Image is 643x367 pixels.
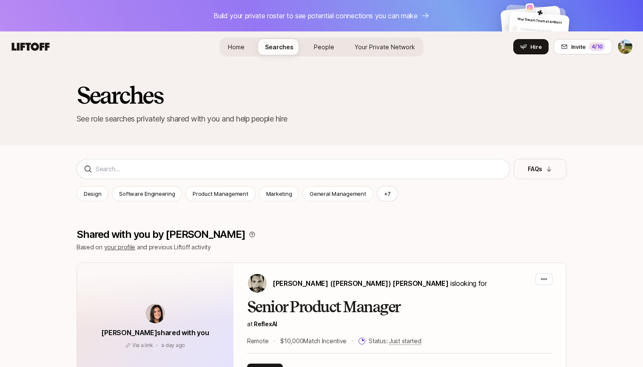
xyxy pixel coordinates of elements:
a: your profile [104,243,136,251]
button: Invite4/10 [554,39,612,54]
span: [PERSON_NAME] shared with you [101,328,209,337]
p: See role searches privately shared with you and help people hire [77,113,566,125]
button: Hire [513,39,549,54]
span: Invite [571,42,586,51]
img: 8449d47f_5acf_49ef_9f9e_04c873acc53a.jpg [535,8,544,17]
img: Tyler Kieft [618,40,632,54]
p: Based on and previous Liftoff activity [77,242,566,252]
p: is looking for [273,278,487,289]
p: $10,000 Match Incentive [280,336,347,346]
span: Your Private Network [355,42,415,51]
button: FAQs [514,159,566,179]
p: General Management [310,189,366,198]
span: October 9, 2025 11:10am [161,342,185,348]
a: Searches [258,39,300,55]
p: Shared with you by [PERSON_NAME] [77,229,245,240]
span: Your Dream Team at Artifact [517,17,561,25]
p: Remote [247,336,268,346]
p: Someone incredible [521,26,566,36]
p: Marketing [266,189,292,198]
img: default-avatar.svg [504,23,511,31]
a: ReflexAI [254,320,277,327]
span: Just started [389,337,421,345]
p: Via a link [132,342,153,349]
span: Searches [265,42,293,51]
span: [PERSON_NAME] ([PERSON_NAME]) [PERSON_NAME] [273,279,448,288]
img: Jonathan (Jasper) Sherman-Presser [248,274,267,293]
button: +7 [377,186,398,201]
a: Home [221,39,251,55]
p: Build your private roster to see potential connections you can make [213,10,418,21]
span: People [314,42,334,51]
p: Product Management [193,189,248,198]
h2: Searches [77,82,163,108]
button: Tyler Kieft [617,39,633,54]
input: Search... [96,164,503,174]
img: default-avatar.svg [511,25,518,32]
a: People [307,39,341,55]
p: at [247,319,552,329]
div: 4 /10 [589,42,605,51]
p: FAQs [528,164,542,174]
span: Hire [530,42,542,51]
h2: Senior Product Manager [247,299,552,316]
p: Status: [369,336,421,346]
a: Your Private Network [348,39,422,55]
img: 7661de7f_06e1_4c69_8654_c3eaf64fb6e4.jpg [525,3,534,12]
img: avatar-url [145,304,165,323]
span: Home [228,42,245,51]
p: Design [84,189,101,198]
p: Software Engineering [119,189,175,198]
